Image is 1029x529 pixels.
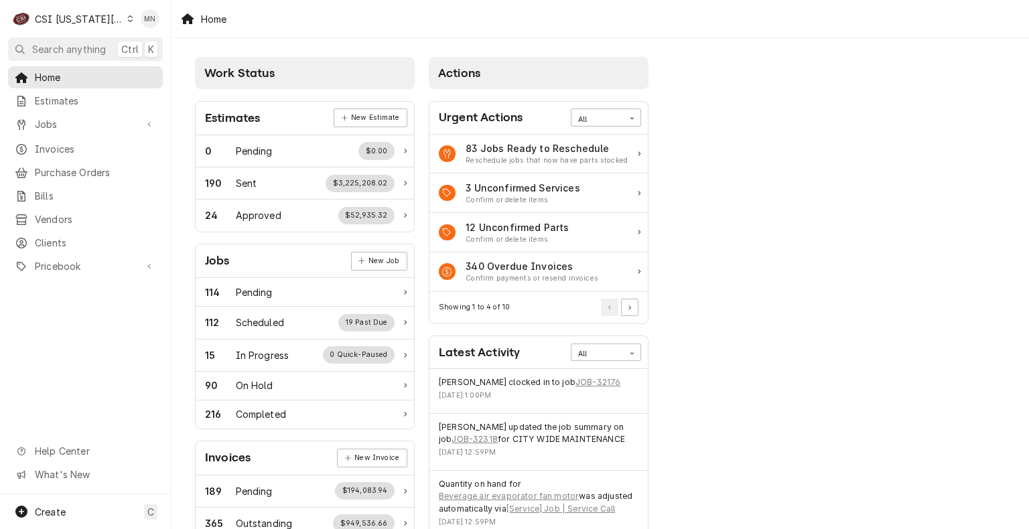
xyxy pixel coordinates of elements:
[571,108,641,126] div: Card Data Filter Control
[141,9,159,28] div: Melissa Nehls's Avatar
[196,441,414,475] div: Card Header
[466,141,628,155] div: Action Item Title
[236,348,289,362] div: Work Status Title
[439,490,579,502] a: Beverage air evaporator fan motor
[236,407,286,421] div: Work Status Title
[195,101,415,232] div: Card: Estimates
[196,307,414,339] a: Work Status
[439,376,620,406] div: Event Details
[35,236,156,250] span: Clients
[8,185,163,207] a: Bills
[35,506,66,518] span: Create
[429,135,648,292] div: Card Data
[196,339,414,372] a: Work Status
[35,94,156,108] span: Estimates
[578,115,617,125] div: All
[236,208,281,222] div: Work Status Title
[351,252,407,271] div: Card Link Button
[429,369,648,414] div: Event
[12,9,31,28] div: CSI Kansas City's Avatar
[429,336,648,369] div: Card Header
[196,475,414,508] a: Work Status
[334,108,407,127] div: Card Link Button
[8,255,163,277] a: Go to Pricebook
[205,208,236,222] div: Work Status Count
[147,505,154,519] span: C
[236,285,273,299] div: Work Status Title
[439,344,520,362] div: Card Title
[429,57,648,89] div: Card Column Header
[205,407,236,421] div: Work Status Count
[205,144,236,158] div: Work Status Count
[196,372,414,400] a: Work Status
[337,449,407,467] div: Card Link Button
[323,346,395,364] div: Work Status Supplemental Data
[335,482,395,500] div: Work Status Supplemental Data
[205,109,260,127] div: Card Title
[429,213,648,252] a: Action Item
[236,378,273,392] div: Work Status Title
[326,175,395,192] div: Work Status Supplemental Data
[148,42,154,56] span: K
[204,66,275,80] span: Work Status
[196,278,414,307] a: Work Status
[205,285,236,299] div: Work Status Count
[8,208,163,230] a: Vendors
[196,244,414,278] div: Card Header
[8,463,163,485] a: Go to What's New
[351,252,407,271] a: New Job
[466,155,628,166] div: Action Item Suggestion
[429,102,648,135] div: Card Header
[35,189,156,203] span: Bills
[121,42,139,56] span: Ctrl
[35,70,156,84] span: Home
[439,517,638,528] div: Event Timestamp
[196,167,414,200] div: Work Status
[439,447,638,458] div: Event Timestamp
[32,42,106,56] span: Search anything
[429,135,648,174] a: Action Item
[196,278,414,429] div: Card Data
[334,108,407,127] a: New Estimate
[439,421,638,463] div: Event Details
[439,421,638,446] div: Event String
[196,200,414,231] a: Work Status
[599,299,639,316] div: Pagination Controls
[195,244,415,429] div: Card: Jobs
[466,234,569,245] div: Action Item Suggestion
[205,378,236,392] div: Work Status Count
[141,9,159,28] div: MN
[439,390,620,401] div: Event Timestamp
[452,433,497,445] a: JOB-32318
[205,252,230,270] div: Card Title
[236,176,257,190] div: Work Status Title
[8,232,163,254] a: Clients
[35,212,156,226] span: Vendors
[205,176,236,190] div: Work Status Count
[466,259,598,273] div: Action Item Title
[439,478,638,515] div: Event String
[429,173,648,213] a: Action Item
[8,90,163,112] a: Estimates
[429,292,648,323] div: Card Footer: Pagination
[429,252,648,292] a: Action Item
[466,220,569,234] div: Action Item Title
[35,165,156,179] span: Purchase Orders
[439,302,510,313] div: Current Page Details
[429,414,648,471] div: Event
[35,467,155,481] span: What's New
[575,376,620,388] a: JOB-32176
[35,142,156,156] span: Invoices
[439,376,620,388] div: Event String
[571,344,641,361] div: Card Data Filter Control
[35,12,123,26] div: CSI [US_STATE][GEOGRAPHIC_DATA]
[12,9,31,28] div: C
